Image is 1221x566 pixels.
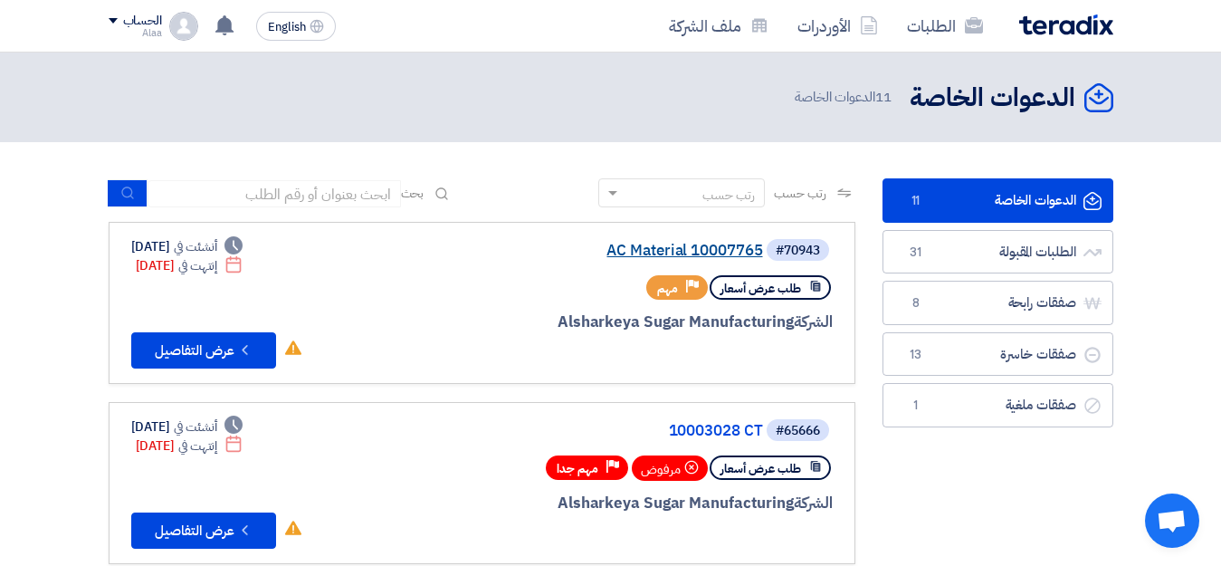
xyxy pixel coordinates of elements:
[174,237,217,256] span: أنشئت في
[131,417,243,436] div: [DATE]
[905,244,927,262] span: 31
[1019,14,1113,35] img: Teradix logo
[794,311,833,333] span: الشركة
[776,425,820,437] div: #65666
[178,436,217,456] span: إنتهت في
[397,492,833,515] div: Alsharkeya Sugar Manufacturing
[131,513,276,549] button: عرض التفاصيل
[401,243,763,259] a: AC Material 10007765
[774,184,825,203] span: رتب حسب
[123,14,162,29] div: الحساب
[783,5,892,47] a: الأوردرات
[882,281,1113,325] a: صفقات رابحة8
[905,294,927,312] span: 8
[1145,494,1199,548] a: Open chat
[882,178,1113,223] a: الدعوات الخاصة11
[910,81,1075,116] h2: الدعوات الخاصة
[136,436,243,456] div: [DATE]
[776,245,820,257] div: #70943
[397,311,833,334] div: Alsharkeya Sugar Manufacturing
[632,456,708,481] div: مرفوض
[875,87,892,107] span: 11
[905,397,927,415] span: 1
[169,12,198,41] img: profile_test.png
[654,5,783,47] a: ملف الشركة
[702,186,755,205] div: رتب حسب
[882,230,1113,274] a: الطلبات المقبولة31
[557,460,598,477] span: مهم جدا
[892,5,997,47] a: الطلبات
[795,87,894,108] span: الدعوات الخاصة
[794,492,833,514] span: الشركة
[256,12,336,41] button: English
[148,180,401,207] input: ابحث بعنوان أو رقم الطلب
[905,346,927,364] span: 13
[401,423,763,439] a: 10003028 CT
[905,192,927,210] span: 11
[720,280,801,297] span: طلب عرض أسعار
[882,383,1113,427] a: صفقات ملغية1
[268,21,306,34] span: English
[657,280,678,297] span: مهم
[136,256,243,275] div: [DATE]
[401,184,424,203] span: بحث
[109,28,162,38] div: Alaa
[131,332,276,369] button: عرض التفاصيل
[131,237,243,256] div: [DATE]
[174,417,217,436] span: أنشئت في
[882,332,1113,377] a: صفقات خاسرة13
[178,256,217,275] span: إنتهت في
[720,460,801,477] span: طلب عرض أسعار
